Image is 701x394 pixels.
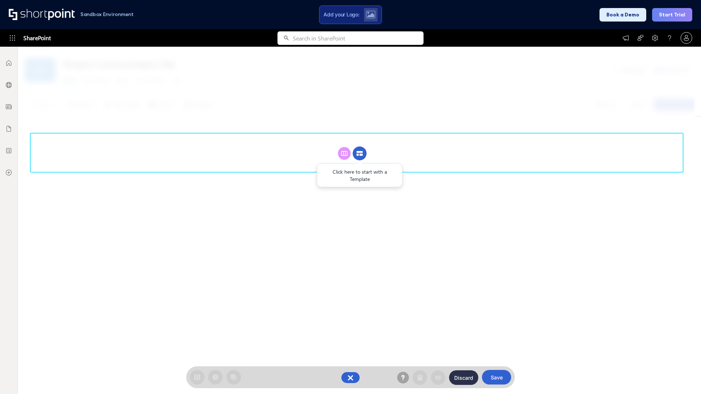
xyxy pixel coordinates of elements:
[366,11,375,19] img: Upload logo
[449,370,478,385] button: Discard
[482,370,511,385] button: Save
[652,8,692,22] button: Start Trial
[664,359,701,394] iframe: Chat Widget
[293,31,424,45] input: Search in SharePoint
[23,29,51,47] span: SharePoint
[600,8,646,22] button: Book a Demo
[323,11,359,18] span: Add your Logo:
[80,12,134,16] h1: Sandbox Environment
